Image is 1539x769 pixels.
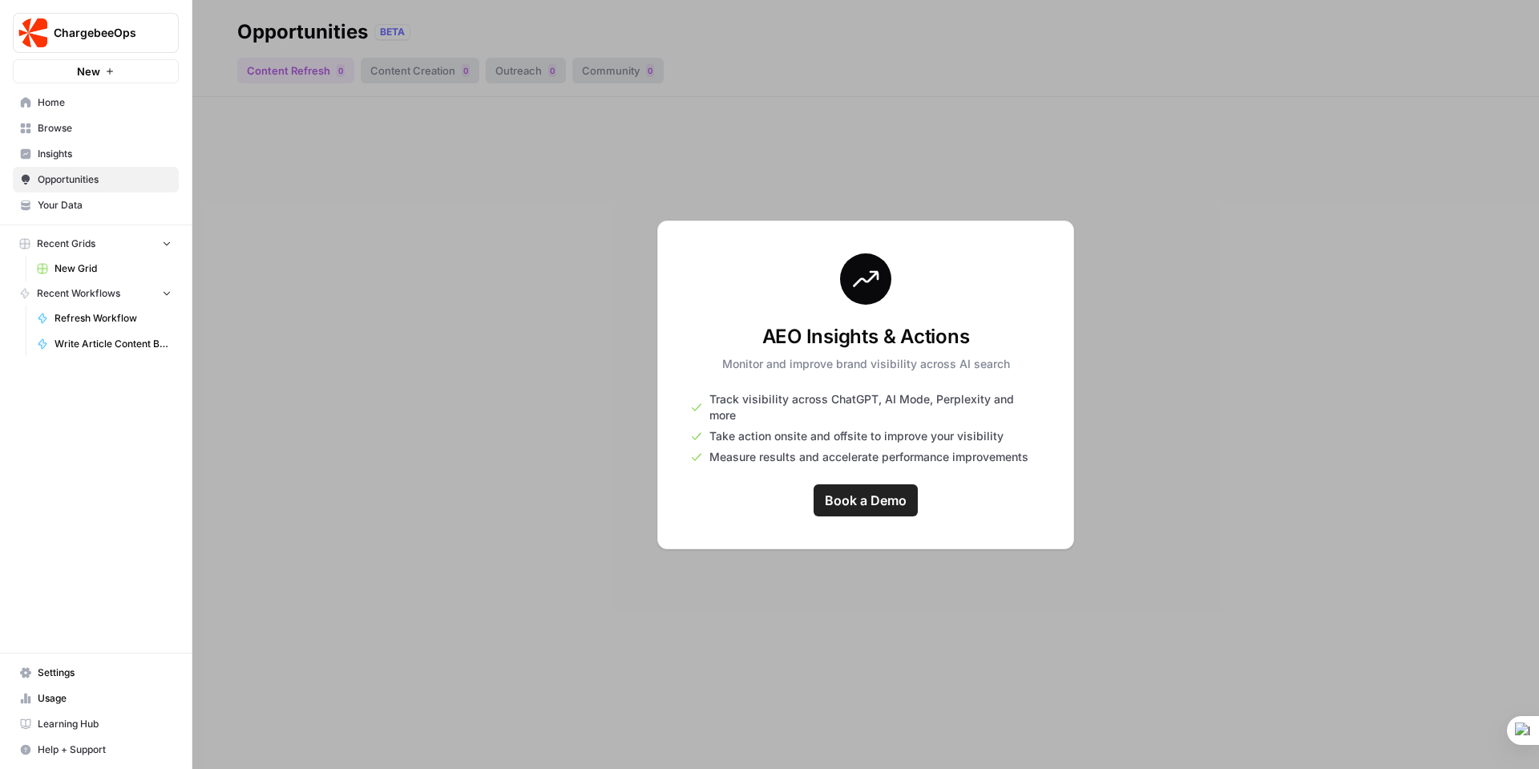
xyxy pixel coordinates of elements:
[38,95,172,110] span: Home
[30,331,179,357] a: Write Article Content Brief
[13,192,179,218] a: Your Data
[13,59,179,83] button: New
[38,121,172,136] span: Browse
[18,18,47,47] img: ChargebeeOps Logo
[30,306,179,331] a: Refresh Workflow
[38,147,172,161] span: Insights
[30,256,179,281] a: New Grid
[709,428,1004,444] span: Take action onsite and offsite to improve your visibility
[709,449,1028,465] span: Measure results and accelerate performance improvements
[709,391,1041,423] span: Track visibility across ChatGPT, AI Mode, Perplexity and more
[38,743,172,757] span: Help + Support
[38,172,172,187] span: Opportunities
[814,484,918,516] a: Book a Demo
[13,711,179,737] a: Learning Hub
[13,90,179,115] a: Home
[38,717,172,731] span: Learning Hub
[13,141,179,167] a: Insights
[55,261,172,276] span: New Grid
[13,281,179,306] button: Recent Workflows
[722,324,1010,350] h3: AEO Insights & Actions
[13,686,179,711] a: Usage
[38,198,172,212] span: Your Data
[55,337,172,351] span: Write Article Content Brief
[38,666,172,680] span: Settings
[13,660,179,686] a: Settings
[722,356,1010,372] p: Monitor and improve brand visibility across AI search
[55,311,172,326] span: Refresh Workflow
[13,737,179,763] button: Help + Support
[38,691,172,706] span: Usage
[13,167,179,192] a: Opportunities
[37,237,95,251] span: Recent Grids
[54,25,151,41] span: ChargebeeOps
[77,63,100,79] span: New
[13,115,179,141] a: Browse
[13,13,179,53] button: Workspace: ChargebeeOps
[13,232,179,256] button: Recent Grids
[825,491,907,510] span: Book a Demo
[37,286,120,301] span: Recent Workflows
